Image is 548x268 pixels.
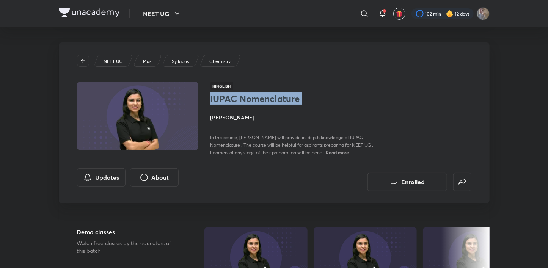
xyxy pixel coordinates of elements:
img: streak [446,10,454,17]
span: Read more [326,149,349,155]
button: Enrolled [367,173,447,191]
button: Updates [77,168,126,187]
p: Watch free classes by the educators of this batch [77,240,180,255]
button: false [453,173,471,191]
button: About [130,168,179,187]
p: Chemistry [209,58,231,65]
button: avatar [393,8,405,20]
a: Syllabus [170,58,190,65]
a: Chemistry [208,58,232,65]
h4: [PERSON_NAME] [210,113,380,121]
img: avatar [396,10,403,17]
a: Company Logo [59,8,120,19]
a: NEET UG [102,58,124,65]
span: In this course, [PERSON_NAME] will provide in-depth knowledge of IUPAC Nomenclature . The course ... [210,135,374,155]
button: NEET UG [139,6,186,21]
h1: IUPAC Nomenclature [210,93,334,104]
span: Hinglish [210,82,233,90]
img: shubhanshu yadav [477,7,490,20]
h5: Demo classes [77,227,180,237]
p: Syllabus [172,58,189,65]
p: Plus [143,58,151,65]
a: Plus [141,58,152,65]
img: Company Logo [59,8,120,17]
img: Thumbnail [75,81,199,151]
p: NEET UG [104,58,122,65]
